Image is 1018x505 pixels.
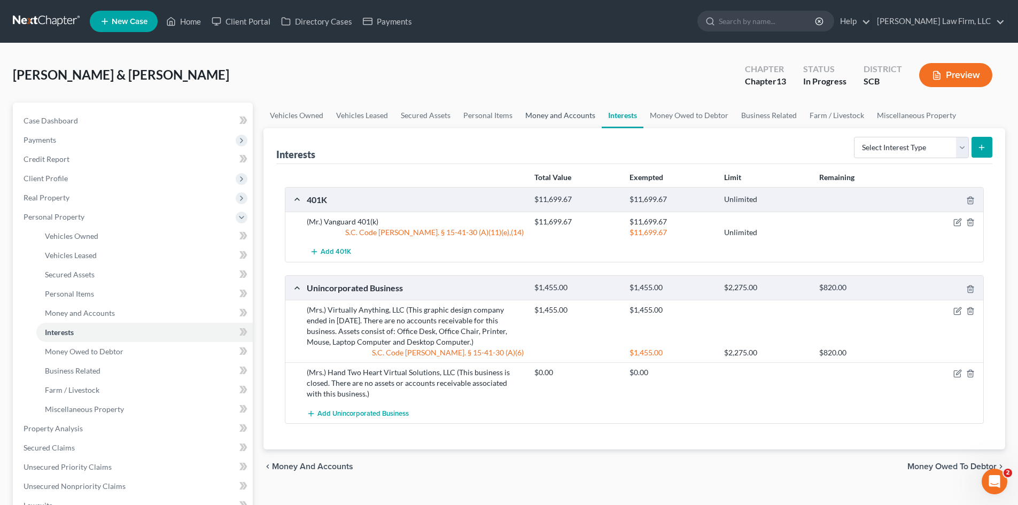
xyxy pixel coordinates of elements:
span: Add 401K [321,248,351,257]
a: Client Portal [206,12,276,31]
span: Secured Claims [24,443,75,452]
div: $820.00 [814,283,908,293]
i: chevron_right [997,462,1005,471]
span: Personal Items [45,289,94,298]
span: [PERSON_NAME] & [PERSON_NAME] [13,67,229,82]
span: Unsecured Priority Claims [24,462,112,471]
i: chevron_left [263,462,272,471]
button: Add 401K [307,242,354,262]
span: Money Owed to Debtor [45,347,123,356]
div: SCB [864,75,902,88]
a: [PERSON_NAME] Law Firm, LLC [872,12,1005,31]
span: Farm / Livestock [45,385,99,394]
span: Money Owed to Debtor [907,462,997,471]
button: Preview [919,63,992,87]
a: Vehicles Owned [36,227,253,246]
div: $11,699.67 [624,227,719,238]
span: 2 [1004,469,1012,477]
div: $1,455.00 [529,305,624,315]
a: Business Related [36,361,253,380]
a: Vehicles Owned [263,103,330,128]
div: S.C. Code [PERSON_NAME]. § 15-41-30 (A)(6) [301,347,529,358]
a: Directory Cases [276,12,358,31]
div: $0.00 [529,367,624,378]
div: (Mr.) Vanguard 401(k) [301,216,529,227]
div: $11,699.67 [529,216,624,227]
span: Real Property [24,193,69,202]
span: Business Related [45,366,100,375]
div: $2,275.00 [719,283,813,293]
div: $0.00 [624,367,719,378]
iframe: Intercom live chat [982,469,1007,494]
a: Vehicles Leased [330,103,394,128]
div: $1,455.00 [624,283,719,293]
a: Personal Items [36,284,253,304]
div: Interests [276,148,315,161]
div: $1,455.00 [624,347,719,358]
a: Money Owed to Debtor [36,342,253,361]
span: Case Dashboard [24,116,78,125]
a: Secured Claims [15,438,253,457]
button: Add Unincorporated Business [307,403,409,423]
span: Money and Accounts [45,308,115,317]
a: Credit Report [15,150,253,169]
a: Help [835,12,871,31]
a: Money and Accounts [519,103,602,128]
div: Unincorporated Business [301,282,529,293]
span: Unsecured Nonpriority Claims [24,481,126,491]
span: Payments [24,135,56,144]
input: Search by name... [719,11,817,31]
a: Vehicles Leased [36,246,253,265]
a: Personal Items [457,103,519,128]
span: Client Profile [24,174,68,183]
div: $2,275.00 [719,347,813,358]
div: Unlimited [719,195,813,205]
div: Unlimited [719,227,813,238]
a: Home [161,12,206,31]
a: Unsecured Nonpriority Claims [15,477,253,496]
a: Business Related [735,103,803,128]
strong: Limit [724,173,741,182]
div: $1,455.00 [529,283,624,293]
a: Money Owed to Debtor [643,103,735,128]
span: Personal Property [24,212,84,221]
div: $11,699.67 [624,195,719,205]
span: Interests [45,328,74,337]
a: Miscellaneous Property [871,103,962,128]
div: Chapter [745,63,786,75]
button: Money Owed to Debtor chevron_right [907,462,1005,471]
a: Money and Accounts [36,304,253,323]
a: Interests [36,323,253,342]
div: $820.00 [814,347,908,358]
div: S.C. Code [PERSON_NAME]. § 15-41-30 (A)(11)(e),(14) [301,227,529,238]
div: District [864,63,902,75]
a: Farm / Livestock [803,103,871,128]
span: Credit Report [24,154,69,164]
span: 13 [776,76,786,86]
a: Secured Assets [394,103,457,128]
span: Miscellaneous Property [45,405,124,414]
strong: Exempted [630,173,663,182]
strong: Remaining [819,173,854,182]
span: Vehicles Leased [45,251,97,260]
div: Chapter [745,75,786,88]
a: Case Dashboard [15,111,253,130]
span: Money and Accounts [272,462,353,471]
strong: Total Value [534,173,571,182]
div: In Progress [803,75,846,88]
span: Secured Assets [45,270,95,279]
div: Status [803,63,846,75]
span: Add Unincorporated Business [317,409,409,418]
div: $11,699.67 [529,195,624,205]
a: Interests [602,103,643,128]
a: Farm / Livestock [36,380,253,400]
div: $11,699.67 [624,216,719,227]
a: Secured Assets [36,265,253,284]
a: Miscellaneous Property [36,400,253,419]
a: Unsecured Priority Claims [15,457,253,477]
a: Payments [358,12,417,31]
span: New Case [112,18,147,26]
span: Property Analysis [24,424,83,433]
div: $1,455.00 [624,305,719,315]
a: Property Analysis [15,419,253,438]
